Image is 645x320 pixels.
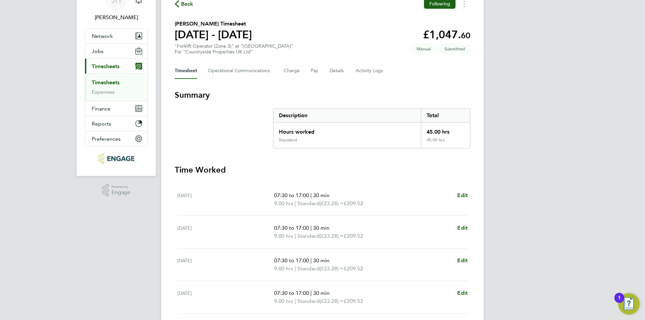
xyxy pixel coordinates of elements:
span: 9.00 hrs [274,265,293,272]
h1: [DATE] - [DATE] [175,28,252,41]
button: Preferences [85,131,147,146]
button: Activity Logs [356,63,384,79]
span: This timesheet is Submitted. [439,43,470,54]
app-decimal: £1,047. [423,28,470,41]
span: £209.52 [344,233,363,239]
span: Standard [297,265,319,273]
span: | [295,298,296,304]
a: Edit [457,224,468,232]
span: Following [429,1,450,7]
div: 45.00 hrs [421,137,470,148]
span: Jess Hogan [85,13,148,21]
h3: Time Worked [175,165,470,175]
button: Jobs [85,44,147,58]
div: Description [273,109,421,122]
span: 07:30 to 17:00 [274,192,309,198]
span: (£23.28) = [319,200,344,207]
a: Expenses [92,89,115,95]
span: 9.00 hrs [274,233,293,239]
span: Edit [457,257,468,264]
span: Edit [457,192,468,198]
span: Finance [92,105,111,112]
h3: Summary [175,90,470,100]
span: | [310,290,312,296]
span: £209.52 [344,200,363,207]
h2: [PERSON_NAME] Timesheet [175,20,252,28]
div: Total [421,109,470,122]
a: Powered byEngage [102,184,131,197]
span: Reports [92,121,111,127]
span: 30 min [313,290,330,296]
div: Hours worked [273,123,421,137]
div: [DATE] [177,191,274,208]
div: 45.00 hrs [421,123,470,137]
div: [DATE] [177,289,274,305]
button: Open Resource Center, 1 new notification [618,293,640,315]
span: £209.52 [344,265,363,272]
span: 30 min [313,192,330,198]
a: Edit [457,257,468,265]
span: Powered by [112,184,130,190]
span: 07:30 to 17:00 [274,257,309,264]
span: This timesheet was manually created. [411,43,436,54]
span: Engage [112,190,130,195]
span: 9.00 hrs [274,200,293,207]
div: Summary [273,108,470,148]
div: Timesheets [85,74,147,101]
span: 07:30 to 17:00 [274,290,309,296]
button: Pay [311,63,319,79]
span: Edit [457,225,468,231]
span: Timesheets [92,63,120,70]
div: 1 [618,298,621,307]
img: pcrnet-logo-retina.png [98,153,134,164]
span: Standard [297,297,319,305]
button: Reports [85,116,147,131]
a: Go to home page [85,153,148,164]
span: Network [92,33,113,39]
span: 07:30 to 17:00 [274,225,309,231]
span: | [295,265,296,272]
div: For "Countryside Properties UK Ltd" [175,49,293,55]
div: Standard [279,137,297,143]
a: Edit [457,191,468,199]
button: Operational Communications [208,63,273,79]
button: Timesheets [85,59,147,74]
button: Finance [85,101,147,116]
button: Timesheet [175,63,197,79]
span: Preferences [92,136,121,142]
a: Edit [457,289,468,297]
span: (£23.28) = [319,265,344,272]
span: | [295,200,296,207]
span: | [310,225,312,231]
span: Jobs [92,48,103,54]
span: Standard [297,232,319,240]
button: Details [330,63,345,79]
span: | [310,257,312,264]
div: "Forklift Operator (Zone 3)" at "[GEOGRAPHIC_DATA]" [175,43,293,55]
span: 9.00 hrs [274,298,293,304]
button: Network [85,29,147,43]
span: 60 [461,31,470,40]
span: | [310,192,312,198]
span: Standard [297,199,319,208]
span: (£23.28) = [319,233,344,239]
span: (£23.28) = [319,298,344,304]
button: Charge [284,63,300,79]
span: £209.52 [344,298,363,304]
span: | [295,233,296,239]
a: Timesheets [92,79,120,86]
div: [DATE] [177,224,274,240]
span: 30 min [313,257,330,264]
span: 30 min [313,225,330,231]
div: [DATE] [177,257,274,273]
span: Edit [457,290,468,296]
